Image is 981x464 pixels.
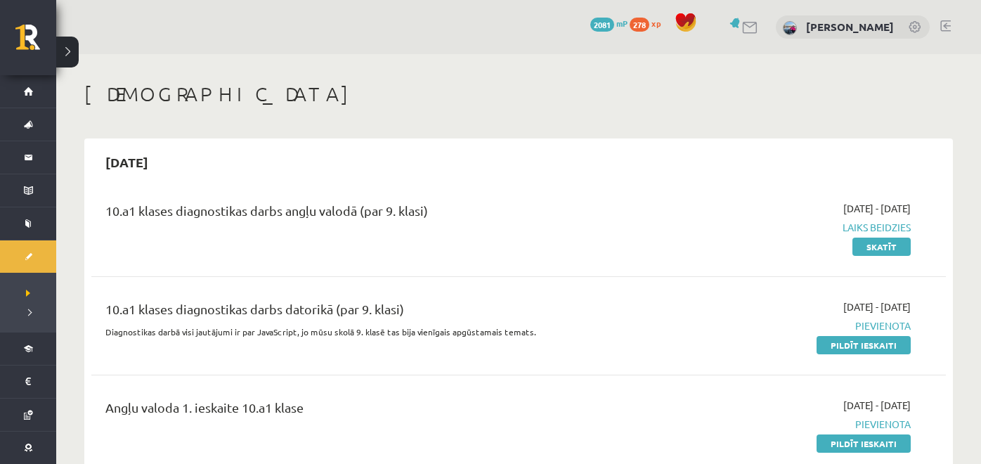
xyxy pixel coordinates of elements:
span: Laiks beidzies [656,220,911,235]
p: Diagnostikas darbā visi jautājumi ir par JavaScript, jo mūsu skolā 9. klasē tas bija vienīgais ap... [105,326,635,338]
span: [DATE] - [DATE] [843,201,911,216]
span: mP [616,18,628,29]
a: Rīgas 1. Tālmācības vidusskola [15,25,56,60]
img: Polina Jeluškina [783,21,797,35]
a: [PERSON_NAME] [806,20,894,34]
a: Pildīt ieskaiti [817,336,911,354]
span: 2081 [590,18,614,32]
h2: [DATE] [91,146,162,179]
div: Angļu valoda 1. ieskaite 10.a1 klase [105,398,635,424]
span: Pievienota [656,417,911,432]
a: 2081 mP [590,18,628,29]
h1: [DEMOGRAPHIC_DATA] [84,82,953,106]
a: Skatīt [852,238,911,256]
a: Pildīt ieskaiti [817,434,911,453]
div: 10.a1 klases diagnostikas darbs angļu valodā (par 9. klasi) [105,201,635,227]
span: Pievienota [656,318,911,333]
span: [DATE] - [DATE] [843,299,911,314]
a: 278 xp [630,18,668,29]
span: 278 [630,18,649,32]
div: 10.a1 klases diagnostikas darbs datorikā (par 9. klasi) [105,299,635,326]
span: xp [651,18,661,29]
span: [DATE] - [DATE] [843,398,911,413]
